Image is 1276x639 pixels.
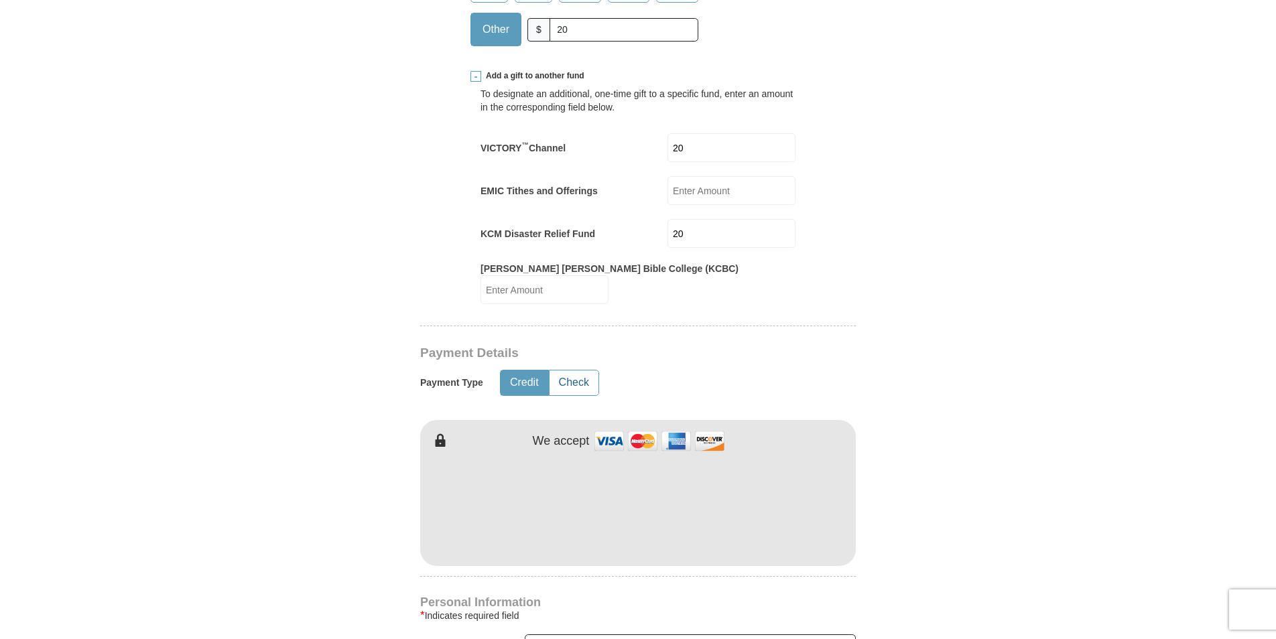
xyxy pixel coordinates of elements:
[667,133,795,162] input: Enter Amount
[501,370,548,395] button: Credit
[667,219,795,248] input: Enter Amount
[481,70,584,82] span: Add a gift to another fund
[521,141,529,149] sup: ™
[550,370,598,395] button: Check
[592,427,726,455] img: credit cards accepted
[420,377,483,388] h5: Payment Type
[481,227,595,240] label: KCM Disaster Relief Fund
[481,275,609,304] input: Enter Amount
[420,608,856,624] div: Indicates required field
[476,19,516,40] span: Other
[481,141,566,155] label: VICTORY Channel
[481,87,795,114] div: To designate an additional, one-time gift to a specific fund, enter an amount in the correspondin...
[527,18,550,42] span: $
[533,434,590,449] h4: We accept
[667,176,795,205] input: Enter Amount
[481,262,739,275] label: [PERSON_NAME] [PERSON_NAME] Bible College (KCBC)
[550,18,698,42] input: Other Amount
[420,346,762,361] h3: Payment Details
[420,597,856,608] h4: Personal Information
[481,184,598,198] label: EMIC Tithes and Offerings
